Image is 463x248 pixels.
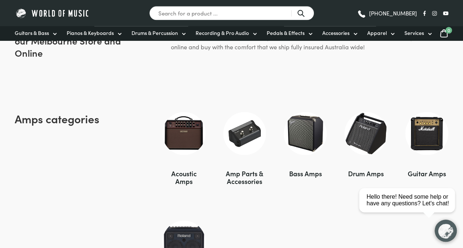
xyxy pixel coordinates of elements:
[404,29,424,37] span: Services
[322,29,350,37] span: Accessories
[15,112,153,125] h2: Amps categories
[445,27,452,33] span: 0
[196,29,249,37] span: Recording & Pro Audio
[223,112,266,185] a: Amp Parts & Accessories image Amp Parts & Accessories
[162,112,206,155] img: Acoustic Amps category
[131,29,178,37] span: Drums & Percussion
[405,112,448,177] a: Guitar Amps image Guitar Amps
[267,29,305,37] span: Pedals & Effects
[223,112,266,155] img: Amp Parts & Accessories category
[357,8,417,19] a: [PHONE_NUMBER]
[284,112,327,155] img: Bass Amps category
[344,112,387,155] img: Drum Amps category
[284,112,327,177] a: Bass Amps image Bass Amps
[223,170,266,185] div: Amp Parts & Accessories
[67,29,114,37] span: Pianos & Keyboards
[344,170,387,177] div: Drum Amps
[284,170,327,177] div: Bass Amps
[149,6,314,20] input: Search for a product ...
[15,29,49,37] span: Guitars & Bass
[405,112,448,155] img: Guitar Amps category
[367,29,387,37] span: Apparel
[15,23,136,59] h2: Browse our Amp range at our Melbourne Store and Online
[356,167,463,248] iframe: Chat with our support team
[369,10,417,16] span: [PHONE_NUMBER]
[162,170,206,185] div: Acoustic Amps
[162,112,206,185] a: Acoustic Amps image Acoustic Amps
[344,112,387,177] a: Drum Amps image Drum Amps
[15,7,90,19] img: World of Music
